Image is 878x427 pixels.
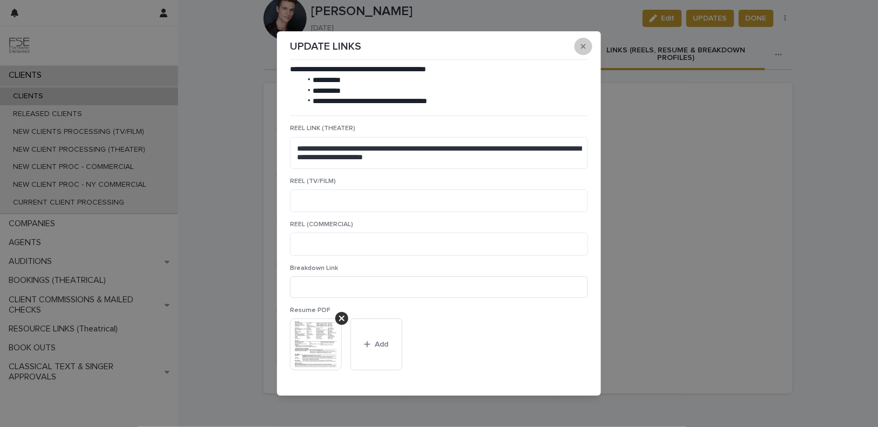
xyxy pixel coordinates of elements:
[375,341,389,348] span: Add
[290,265,338,272] span: Breakdown Link
[290,125,355,132] span: REEL LINK (THEATER)
[290,307,330,314] span: Resume PDF
[290,40,361,53] p: UPDATE LINKS
[290,221,353,228] span: REEL (COMMERCIAL)
[290,178,336,185] span: REEL (TV/FILM)
[350,318,402,370] button: Add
